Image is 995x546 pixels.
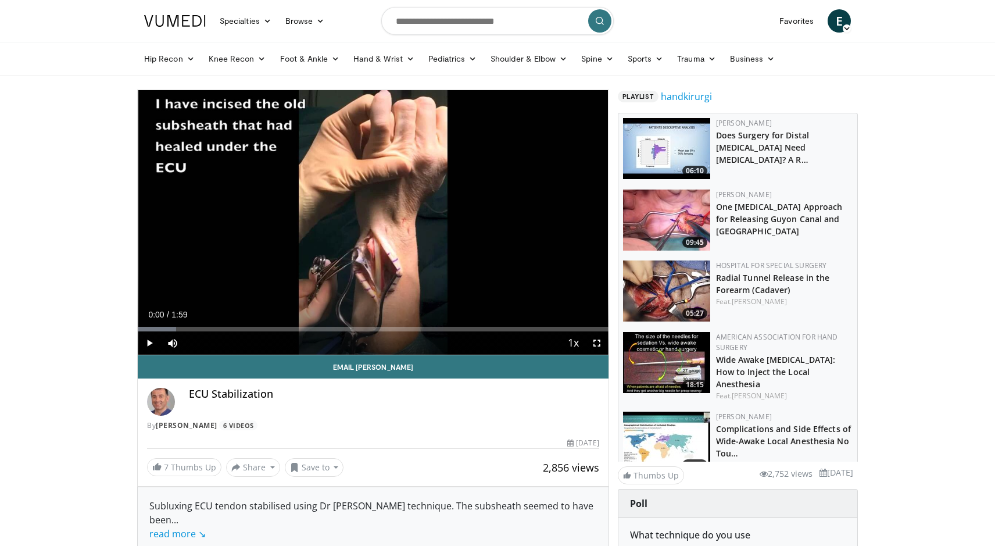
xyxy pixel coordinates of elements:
[149,513,206,540] span: ...
[273,47,347,70] a: Foot & Ankle
[618,466,684,484] a: Thumbs Up
[623,118,710,179] a: 06:10
[623,412,710,473] img: 490c1312-3b85-4982-8e59-1194e98a9ca1.150x105_q85_crop-smart_upscale.jpg
[716,190,772,199] a: [PERSON_NAME]
[716,297,853,307] div: Feat.
[278,9,332,33] a: Browse
[623,260,710,322] a: 05:27
[202,47,273,70] a: Knee Recon
[543,461,599,474] span: 2,856 views
[147,458,221,476] a: 7 Thumbs Up
[149,527,206,540] a: read more ↘
[148,310,164,319] span: 0:00
[716,391,853,401] div: Feat.
[760,468,813,480] li: 2,752 views
[732,391,787,401] a: [PERSON_NAME]
[189,388,599,401] h4: ECU Stabilization
[567,438,599,448] div: [DATE]
[171,310,187,319] span: 1:59
[147,388,175,416] img: Avatar
[623,332,710,393] img: Q2xRg7exoPLTwO8X4xMDoxOjBrO-I4W8_1.150x105_q85_crop-smart_upscale.jpg
[147,420,599,431] div: By
[716,332,838,352] a: American Association for Hand Surgery
[138,327,609,331] div: Progress Bar
[682,308,707,319] span: 05:27
[585,331,609,355] button: Fullscreen
[716,412,772,422] a: [PERSON_NAME]
[682,237,707,248] span: 09:45
[716,354,836,390] a: Wide Awake [MEDICAL_DATA]: How to Inject the Local Anesthesia
[226,458,280,477] button: Share
[137,47,202,70] a: Hip Recon
[772,9,821,33] a: Favorites
[630,497,647,510] strong: Poll
[661,90,712,104] a: handkirurgi
[623,118,710,179] img: 4cceeb37-7240-467c-945c-a5d6716cce6e.150x105_q85_crop-smart_upscale.jpg
[623,260,710,322] img: 523108ac-9f1e-4d9b-82b9-dfad8ca905df.150x105_q85_crop-smart_upscale.jpg
[682,166,707,176] span: 06:10
[716,130,809,165] a: Does Surgery for Distal [MEDICAL_DATA] Need [MEDICAL_DATA]? A R…
[623,332,710,393] a: 18:15
[161,331,184,355] button: Mute
[149,499,597,541] div: Subluxing ECU tendon stabilised using Dr [PERSON_NAME] technique. The subsheath seemed to have been
[562,331,585,355] button: Playback Rate
[138,90,609,355] video-js: Video Player
[144,15,206,27] img: VuMedi Logo
[623,190,710,251] img: 307078cc-baf4-4bef-868b-bf95c71a5da6.150x105_q85_crop-smart_upscale.jpg
[164,462,169,473] span: 7
[285,458,344,477] button: Save to
[828,9,851,33] a: E
[716,118,772,128] a: [PERSON_NAME]
[138,331,161,355] button: Play
[156,420,217,430] a: [PERSON_NAME]
[716,260,827,270] a: Hospital for Special Surgery
[682,459,707,470] span: 08:45
[621,47,671,70] a: Sports
[618,91,658,102] span: Playlist
[346,47,421,70] a: Hand & Wrist
[682,380,707,390] span: 18:15
[670,47,723,70] a: Trauma
[167,310,169,319] span: /
[421,47,484,70] a: Pediatrics
[213,9,278,33] a: Specialties
[723,47,782,70] a: Business
[716,201,843,237] a: One [MEDICAL_DATA] Approach for Releasing Guyon Canal and [GEOGRAPHIC_DATA]
[381,7,614,35] input: Search topics, interventions
[732,297,787,306] a: [PERSON_NAME]
[574,47,620,70] a: Spine
[138,355,609,379] a: Email [PERSON_NAME]
[630,530,846,541] h6: What technique do you use
[716,423,851,459] a: Complications and Side Effects of Wide-Awake Local Anesthesia No Tou…
[819,466,853,479] li: [DATE]
[623,190,710,251] a: 09:45
[623,412,710,473] a: 08:45
[219,420,257,430] a: 6 Videos
[484,47,574,70] a: Shoulder & Elbow
[716,272,830,295] a: Radial Tunnel Release in the Forearm (Cadaver)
